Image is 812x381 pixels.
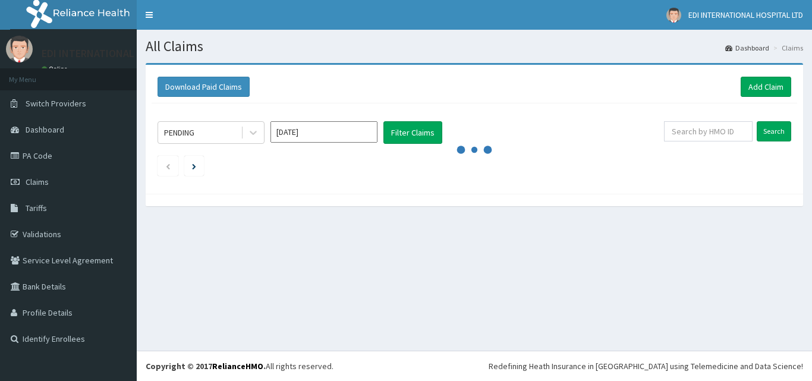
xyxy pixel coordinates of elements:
footer: All rights reserved. [137,351,812,381]
a: Next page [192,160,196,171]
a: Add Claim [741,77,791,97]
p: EDI INTERNATIONAL HOSPITAL LTD [42,48,203,59]
strong: Copyright © 2017 . [146,361,266,371]
li: Claims [770,43,803,53]
button: Filter Claims [383,121,442,144]
span: Switch Providers [26,98,86,109]
input: Search by HMO ID [664,121,753,141]
div: Redefining Heath Insurance in [GEOGRAPHIC_DATA] using Telemedicine and Data Science! [489,360,803,372]
h1: All Claims [146,39,803,54]
a: Dashboard [725,43,769,53]
span: Tariffs [26,203,47,213]
a: Previous page [165,160,171,171]
span: Claims [26,177,49,187]
span: Dashboard [26,124,64,135]
img: User Image [666,8,681,23]
div: PENDING [164,127,194,138]
input: Search [757,121,791,141]
span: EDI INTERNATIONAL HOSPITAL LTD [688,10,803,20]
input: Select Month and Year [270,121,377,143]
button: Download Paid Claims [158,77,250,97]
a: RelianceHMO [212,361,263,371]
svg: audio-loading [457,132,492,168]
a: Online [42,65,70,73]
img: User Image [6,36,33,62]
